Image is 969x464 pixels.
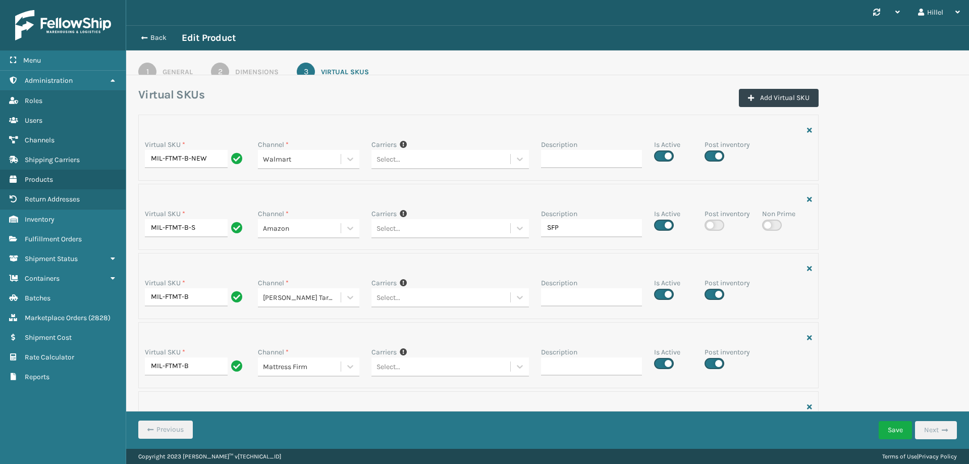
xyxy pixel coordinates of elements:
label: Carriers [371,347,397,357]
div: Mattress Firm [263,362,341,372]
label: Description [541,139,577,150]
img: logo [15,10,111,40]
label: Non Prime [762,209,795,219]
div: Walmart [263,154,341,165]
span: Containers [25,274,60,283]
label: Post inventory [705,347,750,357]
label: Is Active [654,139,680,150]
div: General [163,67,193,77]
label: Virtual SKU [145,209,185,219]
span: Inventory [25,215,55,224]
div: 1 [138,63,156,81]
label: Post inventory [705,209,750,219]
div: | [882,449,957,464]
label: Carriers [371,209,397,219]
span: Roles [25,96,42,105]
label: Channel [258,139,289,150]
label: Post inventory [705,278,750,288]
div: Virtual SKUs [321,67,369,77]
div: 3 [297,63,315,81]
button: Add Virtual SKU [739,89,819,107]
div: Select... [376,154,400,165]
div: Select... [376,362,400,372]
span: ( 2828 ) [88,314,111,322]
div: Select... [376,292,400,303]
label: Carriers [371,139,397,150]
div: 2 [211,63,229,81]
a: Privacy Policy [919,453,957,460]
button: Save [879,421,912,439]
label: Is Active [654,347,680,357]
span: Return Addresses [25,195,80,203]
a: Terms of Use [882,453,917,460]
label: Channel [258,278,289,288]
span: Shipment Status [25,254,78,263]
label: Virtual SKU [145,347,185,357]
span: Shipment Cost [25,333,72,342]
h3: Edit Product [182,32,236,44]
div: [PERSON_NAME] Target Shopify [263,292,341,303]
h3: Virtual SKUs [138,87,204,102]
label: Virtual SKU [145,139,185,150]
span: Batches [25,294,50,302]
label: Description [541,278,577,288]
span: Channels [25,136,55,144]
label: Channel [258,347,289,357]
span: Reports [25,373,49,381]
button: Previous [138,421,193,439]
span: Marketplace Orders [25,314,87,322]
button: Next [915,421,957,439]
label: Description [541,209,577,219]
label: Description [541,347,577,357]
div: Amazon [263,223,341,234]
label: Carriers [371,278,397,288]
label: Is Active [654,209,680,219]
span: Fulfillment Orders [25,235,82,243]
button: Back [135,33,182,42]
p: Copyright 2023 [PERSON_NAME]™ v [TECHNICAL_ID] [138,449,281,464]
label: Virtual SKU [145,278,185,288]
span: Administration [25,76,73,85]
span: Menu [23,56,41,65]
div: Dimensions [235,67,279,77]
label: Channel [258,209,289,219]
span: Rate Calculator [25,353,74,362]
span: Shipping Carriers [25,156,80,164]
span: Products [25,175,53,184]
span: Users [25,116,42,125]
label: Post inventory [705,139,750,150]
label: Is Active [654,278,680,288]
div: Select... [376,223,400,234]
